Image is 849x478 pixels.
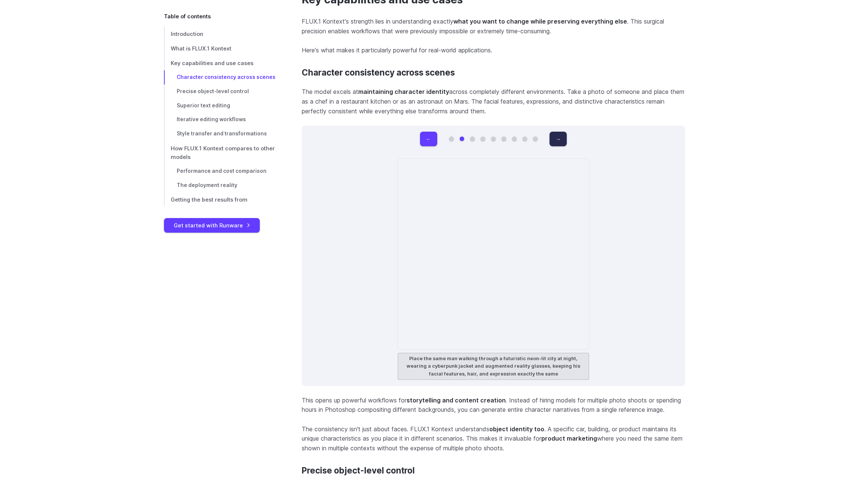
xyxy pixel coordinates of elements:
[177,116,246,122] span: Iterative editing workflows
[177,131,267,137] span: Style transfer and transformations
[302,17,685,36] p: FLUX.1 Kontext's strength lies in understanding exactly . This surgical precision enables workflo...
[398,353,589,380] figcaption: Place the same man walking through a futuristic neon-lit city at night, wearing a cyberpunk jacke...
[164,141,278,164] a: How FLUX.1 Kontext compares to other models
[541,435,597,442] strong: product marketing
[470,137,475,141] button: Go to 3 of 9
[164,27,278,41] a: Introduction
[171,31,203,37] span: Introduction
[164,56,278,70] a: Key capabilities and use cases
[302,87,685,116] p: The model excels at across completely different environments. Take a photo of someone and place t...
[177,74,276,80] span: Character consistency across scenes
[358,88,449,95] strong: maintaining character identity
[302,396,685,415] p: This opens up powerful workflows for . Instead of hiring models for multiple photo shoots or spen...
[407,396,506,404] strong: storytelling and content creation
[164,218,260,233] a: Get started with Runware
[453,18,627,25] strong: what you want to change while preserving everything else
[502,137,506,141] button: Go to 6 of 9
[302,68,455,78] a: Character consistency across scenes
[420,132,437,146] button: ←
[523,137,527,141] button: Go to 8 of 9
[164,127,278,141] a: Style transfer and transformations
[164,164,278,178] a: Performance and cost comparison
[550,132,567,146] button: →
[398,158,589,350] img: Serious-looking older man in a dark suit and sunglasses standing on a neon-lit city street at night
[177,88,249,94] span: Precise object-level control
[177,102,230,108] span: Superior text editing
[302,46,685,55] p: Here's what makes it particularly powerful for real-world applications.
[171,60,253,66] span: Key capabilities and use cases
[491,137,496,141] button: Go to 5 of 9
[481,137,485,141] button: Go to 4 of 9
[302,425,685,453] p: The consistency isn't just about faces. FLUX.1 Kontext understands . A specific car, building, or...
[177,182,237,188] span: The deployment reality
[171,197,247,212] span: Getting the best results from instruction-based editing
[460,137,464,141] button: Go to 2 of 9
[489,425,544,433] strong: object identity too
[302,466,415,476] a: Precise object-level control
[533,137,538,141] button: Go to 9 of 9
[171,145,275,160] span: How FLUX.1 Kontext compares to other models
[164,70,278,85] a: Character consistency across scenes
[164,85,278,99] a: Precise object-level control
[164,12,211,21] span: Table of contents
[164,193,278,216] a: Getting the best results from instruction-based editing
[171,45,231,52] span: What is FLUX.1 Kontext
[512,137,517,141] button: Go to 7 of 9
[164,178,278,193] a: The deployment reality
[164,113,278,127] a: Iterative editing workflows
[164,41,278,56] a: What is FLUX.1 Kontext
[164,99,278,113] a: Superior text editing
[449,137,454,141] button: Go to 1 of 9
[177,168,267,174] span: Performance and cost comparison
